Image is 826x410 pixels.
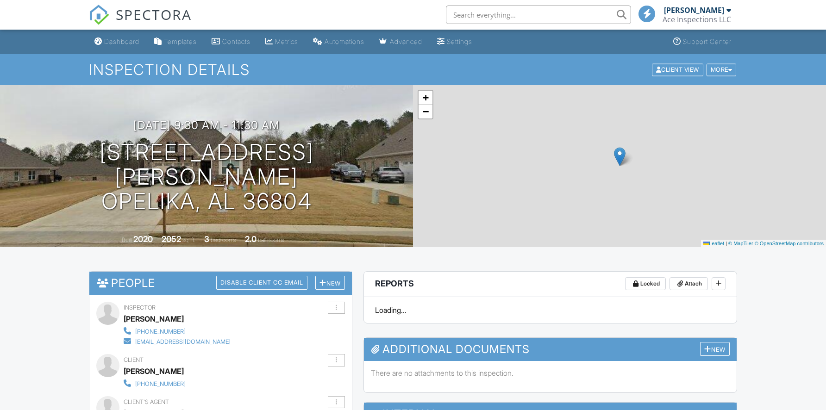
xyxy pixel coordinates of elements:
div: Support Center [683,37,732,45]
div: Ace Inspections LLC [663,15,731,24]
a: Zoom out [419,105,432,118]
span: − [423,106,429,117]
img: Marker [614,147,626,166]
h1: [STREET_ADDRESS][PERSON_NAME] Opelika, AL 36804 [15,140,398,213]
span: Client [124,356,144,363]
span: Built [122,236,132,243]
div: 2020 [133,234,153,244]
div: [PHONE_NUMBER] [135,328,186,335]
div: 2.0 [245,234,257,244]
span: Inspector [124,304,156,311]
a: [PHONE_NUMBER] [124,326,231,336]
div: [PERSON_NAME] [664,6,724,15]
a: Client View [651,66,706,73]
a: [PHONE_NUMBER] [124,378,186,388]
div: Client View [652,63,703,76]
a: Advanced [375,33,426,50]
a: SPECTORA [89,12,192,32]
a: © OpenStreetMap contributors [755,241,824,246]
a: Support Center [670,33,735,50]
div: 2052 [162,234,181,244]
a: Templates [150,33,200,50]
img: The Best Home Inspection Software - Spectora [89,5,109,25]
div: [PHONE_NUMBER] [135,380,186,388]
span: bedrooms [211,236,236,243]
div: Dashboard [104,37,139,45]
a: Leaflet [703,241,724,246]
div: [PERSON_NAME] [124,312,184,326]
div: Advanced [390,37,422,45]
div: Metrics [275,37,298,45]
p: There are no attachments to this inspection. [371,368,730,378]
div: 3 [204,234,209,244]
div: Templates [164,37,197,45]
a: Zoom in [419,91,432,105]
input: Search everything... [446,6,631,24]
a: Contacts [208,33,254,50]
div: [EMAIL_ADDRESS][DOMAIN_NAME] [135,338,231,346]
span: SPECTORA [116,5,192,24]
div: Settings [447,37,472,45]
a: Dashboard [91,33,143,50]
a: Automations (Basic) [309,33,368,50]
a: © MapTiler [728,241,753,246]
h1: Inspection Details [89,62,737,78]
h3: [DATE] 9:30 am - 11:30 am [133,119,280,131]
div: New [700,342,730,356]
div: More [707,63,737,76]
a: [EMAIL_ADDRESS][DOMAIN_NAME] [124,336,231,346]
span: | [726,241,727,246]
div: [PERSON_NAME] [124,364,184,378]
span: Client's Agent [124,398,169,405]
div: Automations [325,37,364,45]
h3: People [89,272,352,294]
h3: Additional Documents [364,338,737,360]
span: + [423,92,429,103]
span: sq. ft. [182,236,195,243]
a: Metrics [262,33,302,50]
span: bathrooms [258,236,284,243]
div: Disable Client CC Email [216,276,307,290]
div: New [315,276,345,290]
a: Settings [433,33,476,50]
div: Contacts [222,37,250,45]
